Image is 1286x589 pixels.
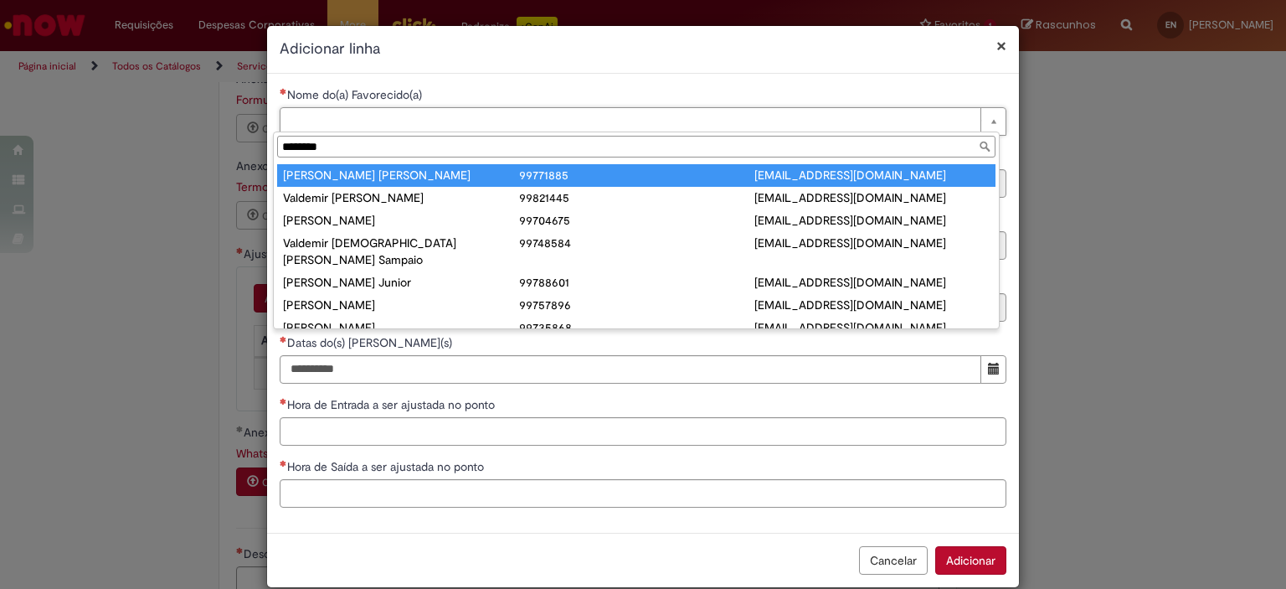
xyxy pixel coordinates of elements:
div: 99704675 [519,212,754,229]
div: [PERSON_NAME] Junior [283,274,518,291]
div: [EMAIL_ADDRESS][DOMAIN_NAME] [754,319,990,336]
div: 99788601 [519,274,754,291]
div: 99821445 [519,189,754,206]
div: [PERSON_NAME] [PERSON_NAME] [283,167,518,183]
ul: Nome do(a) Favorecido(a) [274,161,999,328]
div: 99748584 [519,235,754,251]
div: Valdemir [PERSON_NAME] [283,189,518,206]
div: [EMAIL_ADDRESS][DOMAIN_NAME] [754,212,990,229]
div: [EMAIL_ADDRESS][DOMAIN_NAME] [754,274,990,291]
div: [EMAIL_ADDRESS][DOMAIN_NAME] [754,167,990,183]
div: [EMAIL_ADDRESS][DOMAIN_NAME] [754,235,990,251]
div: [PERSON_NAME] [283,319,518,336]
div: 99735868 [519,319,754,336]
div: 99757896 [519,297,754,313]
div: [PERSON_NAME] [283,212,518,229]
div: [PERSON_NAME] [283,297,518,313]
div: 99771885 [519,167,754,183]
div: [EMAIL_ADDRESS][DOMAIN_NAME] [754,297,990,313]
div: [EMAIL_ADDRESS][DOMAIN_NAME] [754,189,990,206]
div: Valdemir [DEMOGRAPHIC_DATA][PERSON_NAME] Sampaio [283,235,518,268]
